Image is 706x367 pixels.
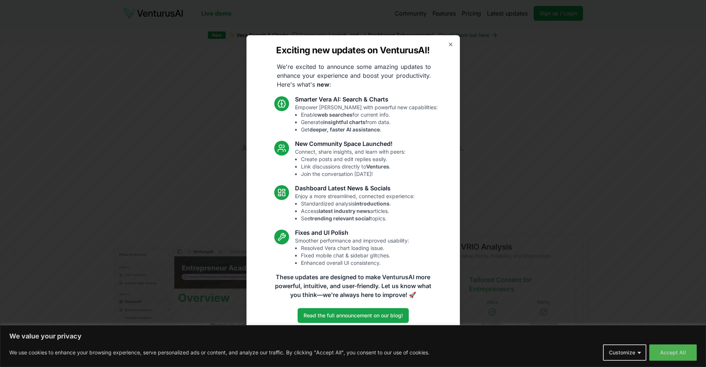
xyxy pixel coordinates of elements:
[366,163,389,170] strong: Ventures
[301,163,405,170] li: Link discussions directly to .
[323,119,365,125] strong: insightful charts
[295,148,405,178] p: Connect, share insights, and learn with peers:
[301,111,438,119] li: Enable for current info.
[309,126,380,133] strong: deeper, faster AI assistance
[295,139,405,148] h3: New Community Space Launched!
[319,208,370,214] strong: latest industry news
[301,119,438,126] li: Generate from data.
[317,111,352,118] strong: web searches
[301,200,415,207] li: Standardized analysis .
[301,170,405,178] li: Join the conversation [DATE]!
[355,200,390,207] strong: introductions
[301,244,409,252] li: Resolved Vera chart loading issue.
[301,259,409,267] li: Enhanced overall UI consistency.
[317,81,329,88] strong: new
[295,193,415,222] p: Enjoy a more streamlined, connected experience:
[295,104,438,133] p: Empower [PERSON_NAME] with powerful new capabilities:
[310,215,370,221] strong: trending relevant social
[295,95,438,104] h3: Smarter Vera AI: Search & Charts
[301,156,405,163] li: Create posts and edit replies easily.
[295,184,415,193] h3: Dashboard Latest News & Socials
[301,215,415,222] li: See topics.
[271,62,437,89] p: We're excited to announce some amazing updates to enhance your experience and boost your producti...
[301,207,415,215] li: Access articles.
[295,237,409,267] p: Smoother performance and improved usability:
[295,228,409,237] h3: Fixes and UI Polish
[270,273,436,299] p: These updates are designed to make VenturusAI more powerful, intuitive, and user-friendly. Let us...
[298,308,409,323] a: Read the full announcement on our blog!
[301,252,409,259] li: Fixed mobile chat & sidebar glitches.
[276,44,430,56] h2: Exciting new updates on VenturusAI!
[301,126,438,133] li: Get .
